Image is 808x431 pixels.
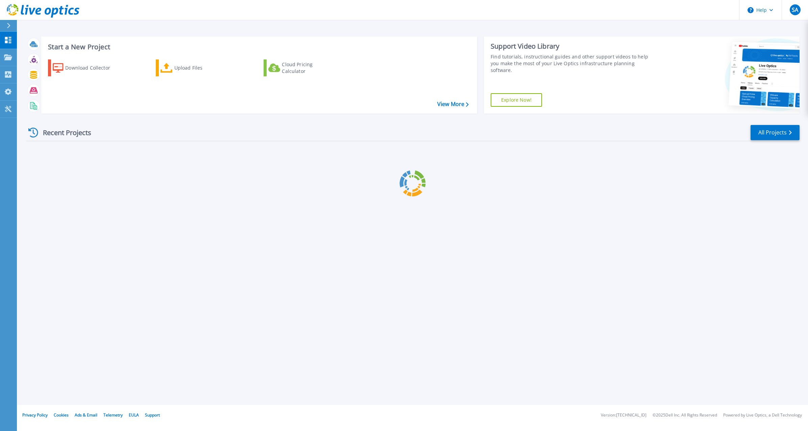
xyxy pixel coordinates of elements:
a: Download Collector [48,59,123,76]
a: Support [145,412,160,418]
li: Version: [TECHNICAL_ID] [601,413,646,417]
li: Powered by Live Optics, a Dell Technology [723,413,802,417]
h3: Start a New Project [48,43,468,51]
a: Privacy Policy [22,412,48,418]
span: SA [792,7,798,12]
a: Cloud Pricing Calculator [264,59,339,76]
a: Telemetry [103,412,123,418]
div: Find tutorials, instructional guides and other support videos to help you make the most of your L... [491,53,653,74]
a: Ads & Email [75,412,97,418]
div: Support Video Library [491,42,653,51]
a: Cookies [54,412,69,418]
a: All Projects [751,125,800,140]
div: Recent Projects [26,124,100,141]
li: © 2025 Dell Inc. All Rights Reserved [653,413,717,417]
a: View More [437,101,469,107]
div: Download Collector [65,61,119,75]
div: Cloud Pricing Calculator [282,61,336,75]
a: EULA [129,412,139,418]
a: Upload Files [156,59,231,76]
a: Explore Now! [491,93,542,107]
div: Upload Files [174,61,228,75]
